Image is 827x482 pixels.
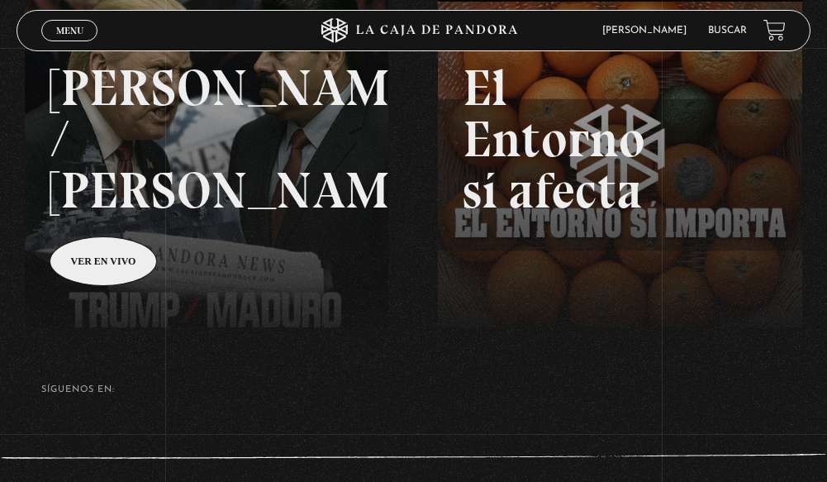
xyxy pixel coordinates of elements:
[594,26,703,36] span: [PERSON_NAME]
[41,385,786,394] h4: SÍguenos en:
[50,39,89,50] span: Cerrar
[56,26,83,36] span: Menu
[708,26,747,36] a: Buscar
[763,19,786,41] a: View your shopping cart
